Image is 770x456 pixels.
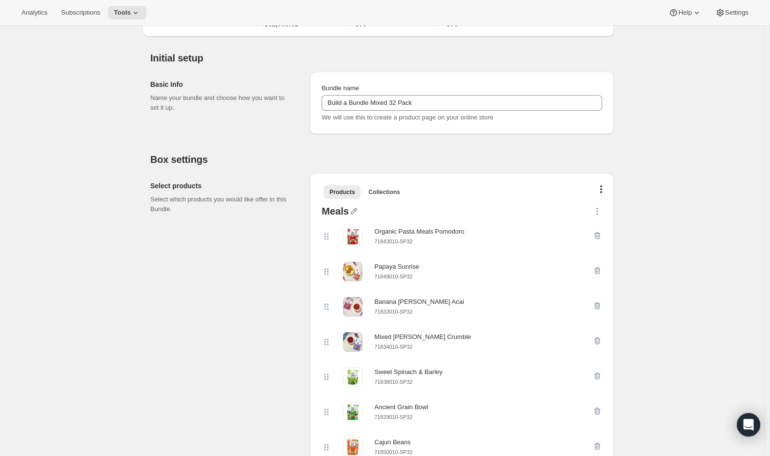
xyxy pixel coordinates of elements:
input: ie. Smoothie box [322,95,602,111]
button: Subscriptions [55,6,106,20]
button: Help [663,6,707,20]
div: Ancient Grain Bowl [374,402,428,412]
h2: Initial setup [150,52,614,64]
img: Organic Pasta Meals Pomodoro [343,227,363,246]
small: 71849010-SP32 [374,274,412,279]
h2: Select products [150,181,294,191]
h2: Box settings [150,154,614,165]
div: Organic Pasta Meals Pomodoro [374,227,464,237]
div: Open Intercom Messenger [737,413,760,436]
small: 71850010-SP32 [374,449,412,455]
span: We will use this to create a product page on your online store [322,114,493,121]
small: 71829010-SP32 [374,414,412,420]
span: Bundle name [322,84,359,92]
img: Ancient Grain Bowl [343,402,363,422]
span: Products [329,188,355,196]
div: Banana [PERSON_NAME] Acai [374,297,464,307]
span: Help [678,9,691,17]
p: Name your bundle and choose how you want to set it up. [150,93,294,113]
div: Meals [322,206,349,219]
button: Tools [108,6,146,20]
img: Papaya Sunrise [343,262,363,281]
small: 71833010-SP32 [374,309,412,315]
span: Settings [725,9,749,17]
small: 71843010-SP32 [374,238,412,244]
button: Settings [709,6,754,20]
span: Analytics [21,9,47,17]
button: Analytics [16,6,53,20]
span: Tools [114,9,131,17]
small: 71836010-SP32 [374,379,412,385]
small: 71834010-SP32 [374,344,412,350]
div: Sweet Spinach & Barley [374,367,442,377]
div: Mixed [PERSON_NAME] Crumble [374,332,471,342]
h2: Basic Info [150,79,294,89]
span: Collections [368,188,400,196]
img: Banana Berry Acai [343,297,363,317]
img: Mixed Berry Crumble [343,332,363,352]
div: Cajun Beans [374,437,412,447]
div: Papaya Sunrise [374,262,419,272]
p: Select which products you would like offer in this Bundle. [150,195,294,214]
span: Subscriptions [61,9,100,17]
